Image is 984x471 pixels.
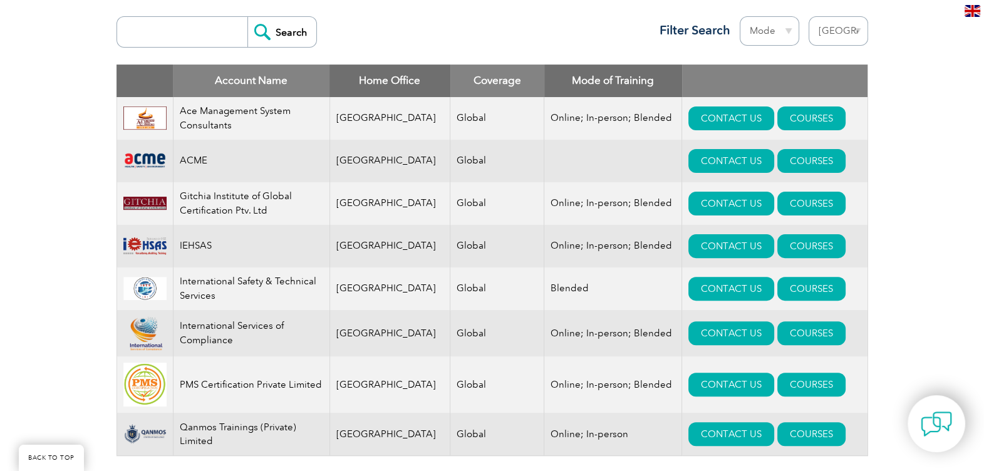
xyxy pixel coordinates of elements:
[921,408,952,440] img: contact-chat.png
[652,23,730,38] h3: Filter Search
[173,356,329,413] td: PMS Certification Private Limited
[329,267,450,310] td: [GEOGRAPHIC_DATA]
[450,65,544,97] th: Coverage: activate to sort column ascending
[329,310,450,357] td: [GEOGRAPHIC_DATA]
[688,422,774,446] a: CONTACT US
[544,310,682,357] td: Online; In-person; Blended
[777,373,846,396] a: COURSES
[688,106,774,130] a: CONTACT US
[173,310,329,357] td: International Services of Compliance
[777,321,846,345] a: COURSES
[777,422,846,446] a: COURSES
[450,310,544,357] td: Global
[688,321,774,345] a: CONTACT US
[329,182,450,225] td: [GEOGRAPHIC_DATA]
[329,65,450,97] th: Home Office: activate to sort column ascending
[173,97,329,140] td: Ace Management System Consultants
[965,5,980,17] img: en
[247,17,316,47] input: Search
[123,197,167,210] img: c8bed0e6-59d5-ee11-904c-002248931104-logo.png
[777,192,846,215] a: COURSES
[544,413,682,456] td: Online; In-person
[544,267,682,310] td: Blended
[544,182,682,225] td: Online; In-person; Blended
[173,267,329,310] td: International Safety & Technical Services
[777,277,846,301] a: COURSES
[777,149,846,173] a: COURSES
[450,97,544,140] td: Global
[173,140,329,182] td: ACME
[450,413,544,456] td: Global
[123,277,167,301] img: 0d58a1d0-3c89-ec11-8d20-0022481579a4-logo.png
[450,267,544,310] td: Global
[450,225,544,267] td: Global
[688,234,774,258] a: CONTACT US
[688,277,774,301] a: CONTACT US
[173,225,329,267] td: IEHSAS
[777,106,846,130] a: COURSES
[450,182,544,225] td: Global
[544,225,682,267] td: Online; In-person; Blended
[544,97,682,140] td: Online; In-person; Blended
[329,97,450,140] td: [GEOGRAPHIC_DATA]
[123,152,167,170] img: 0f03f964-e57c-ec11-8d20-002248158ec2-logo.png
[682,65,867,97] th: : activate to sort column ascending
[329,140,450,182] td: [GEOGRAPHIC_DATA]
[123,363,167,406] img: 865840a4-dc40-ee11-bdf4-000d3ae1ac14-logo.jpg
[173,413,329,456] td: Qanmos Trainings (Private) Limited
[329,225,450,267] td: [GEOGRAPHIC_DATA]
[123,106,167,130] img: 306afd3c-0a77-ee11-8179-000d3ae1ac14-logo.jpg
[173,182,329,225] td: Gitchia Institute of Global Certification Ptv. Ltd
[123,316,167,351] img: 6b4695af-5fa9-ee11-be37-00224893a058-logo.png
[450,356,544,413] td: Global
[450,140,544,182] td: Global
[777,234,846,258] a: COURSES
[329,413,450,456] td: [GEOGRAPHIC_DATA]
[688,373,774,396] a: CONTACT US
[688,192,774,215] a: CONTACT US
[123,424,167,444] img: aba66f9e-23f8-ef11-bae2-000d3ad176a3-logo.png
[544,356,682,413] td: Online; In-person; Blended
[19,445,84,471] a: BACK TO TOP
[173,65,329,97] th: Account Name: activate to sort column descending
[544,65,682,97] th: Mode of Training: activate to sort column ascending
[329,356,450,413] td: [GEOGRAPHIC_DATA]
[123,234,167,258] img: d1ae17d9-8e6d-ee11-9ae6-000d3ae1a86f-logo.png
[688,149,774,173] a: CONTACT US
